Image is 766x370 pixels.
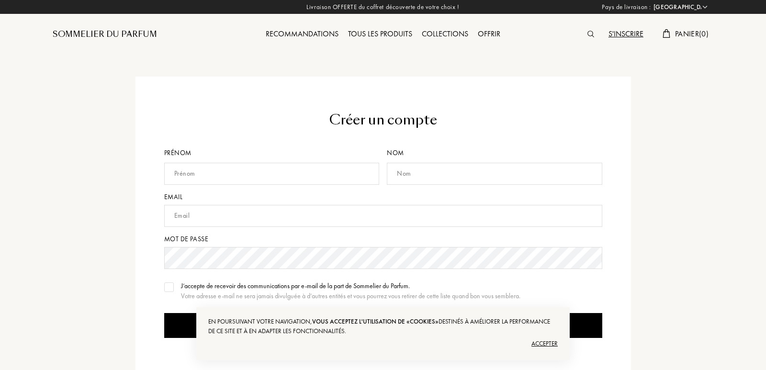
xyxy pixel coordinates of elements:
[663,29,670,38] img: cart.svg
[604,29,648,39] a: S'inscrire
[602,2,651,12] span: Pays de livraison :
[164,313,602,338] input: Créer un compte
[164,192,602,202] div: Email
[261,29,343,39] a: Recommandations
[417,28,473,41] div: Collections
[164,110,602,130] div: Créer un compte
[473,28,505,41] div: Offrir
[387,163,602,185] input: Nom
[417,29,473,39] a: Collections
[343,28,417,41] div: Tous les produits
[164,163,380,185] input: Prénom
[53,29,157,40] a: Sommelier du Parfum
[181,281,520,291] div: J’accepte de recevoir des communications par e-mail de la part de Sommelier du Parfum.
[164,148,383,158] div: Prénom
[343,29,417,39] a: Tous les produits
[473,29,505,39] a: Offrir
[208,317,558,336] div: En poursuivant votre navigation, destinés à améliorer la performance de ce site et à en adapter l...
[387,148,602,158] div: Nom
[208,336,558,351] div: Accepter
[604,28,648,41] div: S'inscrire
[166,285,172,290] img: valide.svg
[312,317,439,325] span: vous acceptez l'utilisation de «cookies»
[587,31,594,37] img: search_icn.svg
[675,29,709,39] span: Panier ( 0 )
[181,291,520,301] div: Votre adresse e-mail ne sera jamais divulguée à d’autres entités et vous pourrez vous retirer de ...
[261,28,343,41] div: Recommandations
[164,234,602,244] div: Mot de passe
[164,205,602,227] input: Email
